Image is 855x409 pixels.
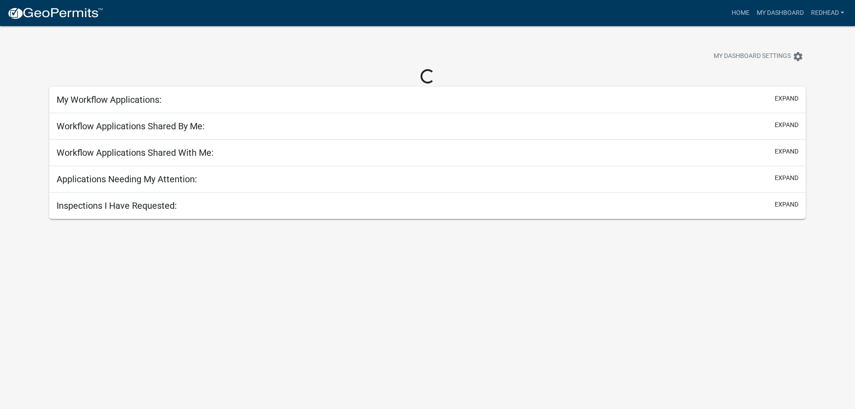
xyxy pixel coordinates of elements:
h5: Workflow Applications Shared By Me: [57,121,205,132]
i: settings [793,51,803,62]
a: My Dashboard [753,4,807,22]
h5: My Workflow Applications: [57,94,162,105]
span: My Dashboard Settings [714,51,791,62]
a: Home [728,4,753,22]
button: My Dashboard Settingssettings [706,48,811,65]
button: expand [775,200,798,209]
h5: Inspections I Have Requested: [57,200,177,211]
button: expand [775,120,798,130]
h5: Workflow Applications Shared With Me: [57,147,214,158]
button: expand [775,147,798,156]
a: Redhead [807,4,848,22]
button: expand [775,173,798,183]
h5: Applications Needing My Attention: [57,174,197,185]
button: expand [775,94,798,103]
